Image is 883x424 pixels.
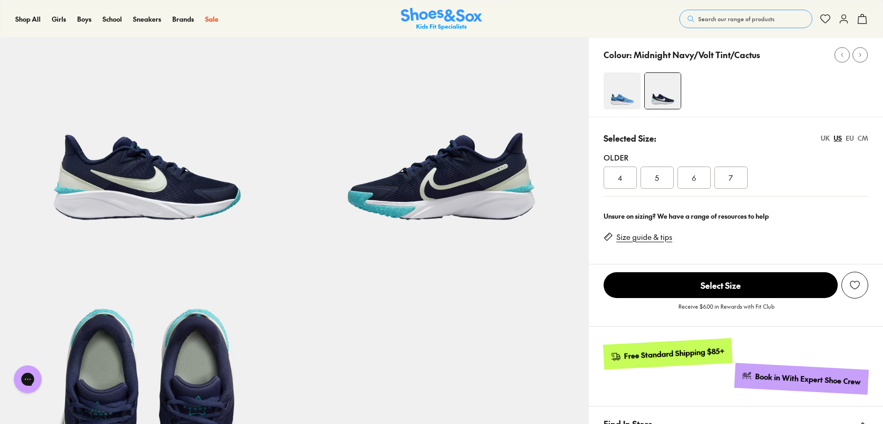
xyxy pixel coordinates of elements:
[401,8,482,30] img: SNS_Logo_Responsive.svg
[821,133,830,143] div: UK
[604,272,838,299] button: Select Size
[401,8,482,30] a: Shoes & Sox
[846,133,854,143] div: EU
[729,172,733,183] span: 7
[103,14,122,24] a: School
[604,272,838,298] span: Select Size
[734,363,869,395] a: Book in With Expert Shoe Crew
[634,48,760,61] p: Midnight Navy/Volt Tint/Cactus
[172,14,194,24] a: Brands
[9,362,46,396] iframe: Gorgias live chat messenger
[603,338,732,370] a: Free Standard Shipping $85+
[604,48,632,61] p: Colour:
[604,152,868,163] div: Older
[604,211,868,221] div: Unsure on sizing? We have a range of resources to help
[698,15,774,23] span: Search our range of products
[834,133,842,143] div: US
[77,14,91,24] a: Boys
[623,346,725,361] div: Free Standard Shipping $85+
[604,132,656,144] p: Selected Size:
[133,14,161,24] a: Sneakers
[618,172,623,183] span: 4
[604,72,641,109] img: 4-527614_1
[15,14,41,24] a: Shop All
[645,73,681,109] img: 4-537491_1
[52,14,66,24] a: Girls
[858,133,868,143] div: CM
[205,14,218,24] a: Sale
[755,371,861,387] div: Book in With Expert Shoe Crew
[617,232,672,242] a: Size guide & tips
[679,10,812,28] button: Search our range of products
[678,302,774,319] p: Receive $6.00 in Rewards with Fit Club
[692,172,696,183] span: 6
[841,272,868,299] button: Add to Wishlist
[655,172,659,183] span: 5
